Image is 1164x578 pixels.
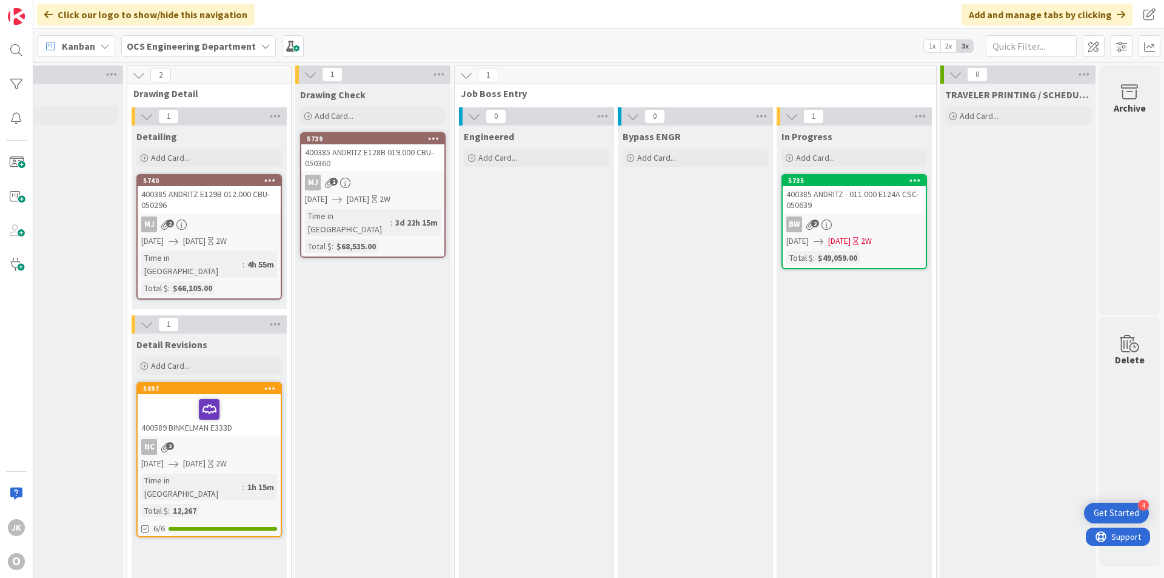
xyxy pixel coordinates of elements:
div: MJ [141,217,157,232]
div: 2W [216,457,227,470]
input: Quick Filter... [986,35,1077,57]
span: : [332,240,333,253]
div: 4h 55m [244,258,277,271]
div: 5735 [783,175,926,186]
div: 2W [380,193,390,206]
div: Click our logo to show/hide this navigation [37,4,255,25]
div: NC [138,439,281,455]
a: 5739400385 ANDRITZ E128B 019.000 CBU- 050360MJ[DATE][DATE]2WTime in [GEOGRAPHIC_DATA]:3d 22h 15mT... [300,132,446,258]
div: 400385 ANDRITZ E128B 019.000 CBU- 050360 [301,144,444,171]
div: 5739 [301,133,444,144]
span: : [168,504,170,517]
div: MJ [301,175,444,190]
div: BW [786,217,802,232]
div: 5897 [138,383,281,394]
span: 1x [924,40,940,52]
span: Add Card... [637,152,676,163]
span: [DATE] [141,235,164,247]
div: Delete [1115,352,1145,367]
span: Add Card... [478,152,517,163]
b: OCS Engineering Department [127,40,256,52]
div: Open Get Started checklist, remaining modules: 4 [1084,503,1149,523]
span: [DATE] [183,235,206,247]
span: [DATE] [305,193,327,206]
span: Support [25,2,55,16]
div: 400589 BINKELMAN E333D [138,394,281,435]
div: Total $ [141,281,168,295]
div: NC [141,439,157,455]
span: 1 [158,317,179,332]
span: : [390,216,392,229]
div: MJ [305,175,321,190]
span: 2 [811,220,819,227]
span: TRAVELER PRINTING / SCHEDULING [945,89,1091,101]
span: Add Card... [960,110,998,121]
span: In Progress [781,130,832,143]
span: Detailing [136,130,177,143]
div: Time in [GEOGRAPHIC_DATA] [141,474,242,500]
span: 1 [803,109,824,124]
div: 5897400589 BINKELMAN E333D [138,383,281,435]
a: 5735400385 ANDRITZ - 011.000 E124A CSC- 050639BW[DATE][DATE]2WTotal $:$49,059.00 [781,174,927,269]
div: BW [783,217,926,232]
div: Get Started [1094,507,1139,519]
span: : [813,251,815,264]
span: 0 [644,109,665,124]
div: 5735400385 ANDRITZ - 011.000 E124A CSC- 050639 [783,175,926,213]
div: 5735 [788,176,926,185]
span: Kanban [62,39,95,53]
div: $49,059.00 [815,251,860,264]
div: 400385 ANDRITZ E129B 012.000 CBU- 050296 [138,186,281,213]
div: Total $ [305,240,332,253]
span: Engineered [464,130,514,143]
span: 3x [957,40,973,52]
div: Total $ [786,251,813,264]
span: Drawing Detail [133,87,276,99]
div: MJ [138,217,281,232]
span: Bypass ENGR [623,130,681,143]
span: 2 [166,442,174,450]
div: Archive [1114,101,1146,115]
span: Add Card... [151,360,190,371]
span: Job Boss Entry [461,87,921,99]
div: 5739 [307,135,444,143]
a: 5897400589 BINKELMAN E333DNC[DATE][DATE]2WTime in [GEOGRAPHIC_DATA]:1h 15mTotal $:12,2676/6 [136,382,282,537]
span: Detail Revisions [136,338,207,351]
div: $68,535.00 [333,240,379,253]
span: 2 [166,220,174,227]
div: Time in [GEOGRAPHIC_DATA] [305,209,390,236]
span: : [242,480,244,494]
span: [DATE] [183,457,206,470]
span: 1 [478,68,498,82]
div: 5740400385 ANDRITZ E129B 012.000 CBU- 050296 [138,175,281,213]
div: 400385 ANDRITZ - 011.000 E124A CSC- 050639 [783,186,926,213]
div: 2W [861,235,872,247]
div: 2W [216,235,227,247]
a: 5740400385 ANDRITZ E129B 012.000 CBU- 050296MJ[DATE][DATE]2WTime in [GEOGRAPHIC_DATA]:4h 55mTotal... [136,174,282,300]
div: 5897 [143,385,281,393]
span: : [168,281,170,295]
div: 5739400385 ANDRITZ E128B 019.000 CBU- 050360 [301,133,444,171]
div: Total $ [141,504,168,517]
div: 12,267 [170,504,199,517]
div: 3d 22h 15m [392,216,441,229]
div: Time in [GEOGRAPHIC_DATA] [141,251,242,278]
div: $66,105.00 [170,281,215,295]
span: 0 [486,109,506,124]
span: 6/6 [153,522,165,535]
span: [DATE] [141,457,164,470]
div: 4 [1138,500,1149,511]
span: 1 [158,109,179,124]
span: 2 [330,178,338,186]
div: 1h 15m [244,480,277,494]
span: [DATE] [347,193,369,206]
div: JK [8,519,25,536]
div: 5740 [143,176,281,185]
span: 2 [150,68,171,82]
span: : [242,258,244,271]
span: [DATE] [786,235,809,247]
span: 0 [967,67,988,82]
span: Add Card... [315,110,353,121]
span: 1 [322,67,343,82]
div: Add and manage tabs by clicking [962,4,1132,25]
